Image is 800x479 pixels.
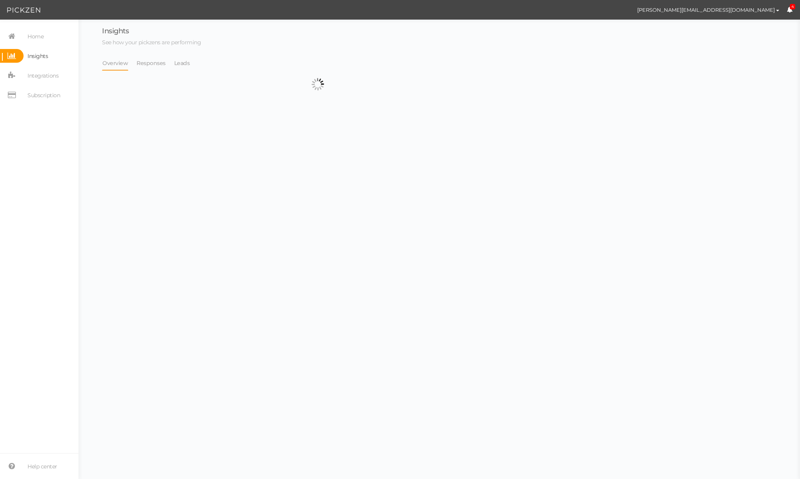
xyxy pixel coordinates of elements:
[27,89,60,102] span: Subscription
[616,3,630,17] img: d72b7d863f6005cc4e963d3776029e7f
[630,3,787,16] button: [PERSON_NAME][EMAIL_ADDRESS][DOMAIN_NAME]
[637,7,775,13] span: [PERSON_NAME][EMAIL_ADDRESS][DOMAIN_NAME]
[102,56,128,71] a: Overview
[27,30,44,43] span: Home
[27,69,58,82] span: Integrations
[102,56,136,71] li: Overview
[27,50,48,62] span: Insights
[27,460,57,473] span: Help center
[136,56,166,71] a: Responses
[312,78,324,91] img: spinnerbig.gif
[174,56,198,71] li: Leads
[790,4,796,10] span: 4
[174,56,190,71] a: Leads
[136,56,174,71] li: Responses
[102,39,201,46] span: See how your pickzens are performing
[7,5,40,15] img: Pickzen logo
[102,27,129,35] span: Insights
